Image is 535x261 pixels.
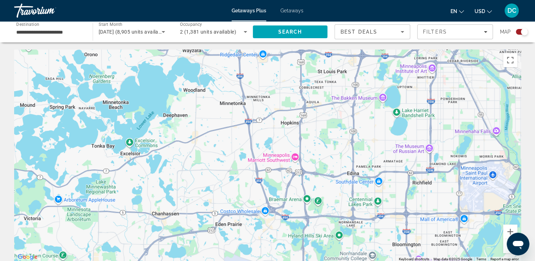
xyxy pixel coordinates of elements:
[341,29,377,35] span: Best Deals
[232,8,266,13] a: Getaways Plus
[434,257,472,261] span: Map data ©2025 Google
[180,29,236,35] span: 2 (1,381 units available)
[502,3,521,18] button: User Menu
[99,29,167,35] span: [DATE] (8,905 units available)
[475,8,485,14] span: USD
[450,6,464,16] button: Change language
[450,8,457,14] span: en
[503,53,517,67] button: Toggle fullscreen view
[180,22,202,27] span: Occupancy
[503,225,517,239] button: Zoom in
[14,1,85,20] a: Travorium
[417,24,493,39] button: Filters
[500,27,511,37] span: Map
[503,239,517,253] button: Zoom out
[278,29,302,35] span: Search
[423,29,447,35] span: Filters
[280,8,303,13] a: Getaways
[475,6,492,16] button: Change currency
[16,22,39,27] span: Destination
[253,25,328,38] button: Search
[99,22,122,27] span: Start Month
[507,7,516,14] span: DC
[476,257,486,261] a: Terms (opens in new tab)
[490,257,519,261] a: Report a map error
[16,28,83,36] input: Select destination
[341,28,404,36] mat-select: Sort by
[507,233,529,255] iframe: Button to launch messaging window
